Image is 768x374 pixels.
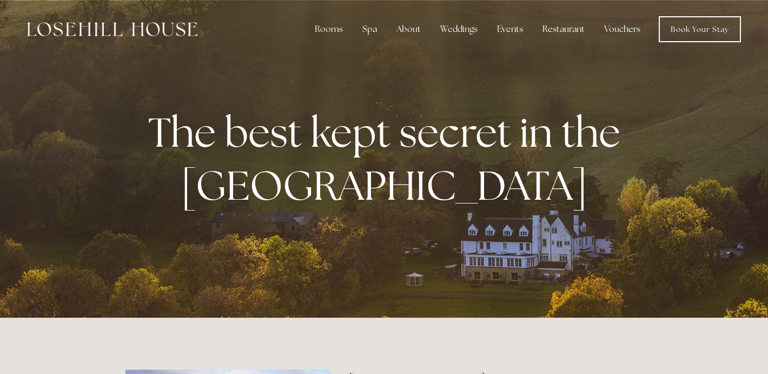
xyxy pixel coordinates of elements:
[354,18,386,40] div: Spa
[306,18,352,40] div: Rooms
[432,18,486,40] div: Weddings
[148,106,629,212] strong: The best kept secret in the [GEOGRAPHIC_DATA]
[388,18,429,40] div: About
[595,18,649,40] a: Vouchers
[27,22,197,36] img: Losehill House
[534,18,593,40] div: Restaurant
[659,16,741,42] a: Book Your Stay
[488,18,532,40] div: Events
